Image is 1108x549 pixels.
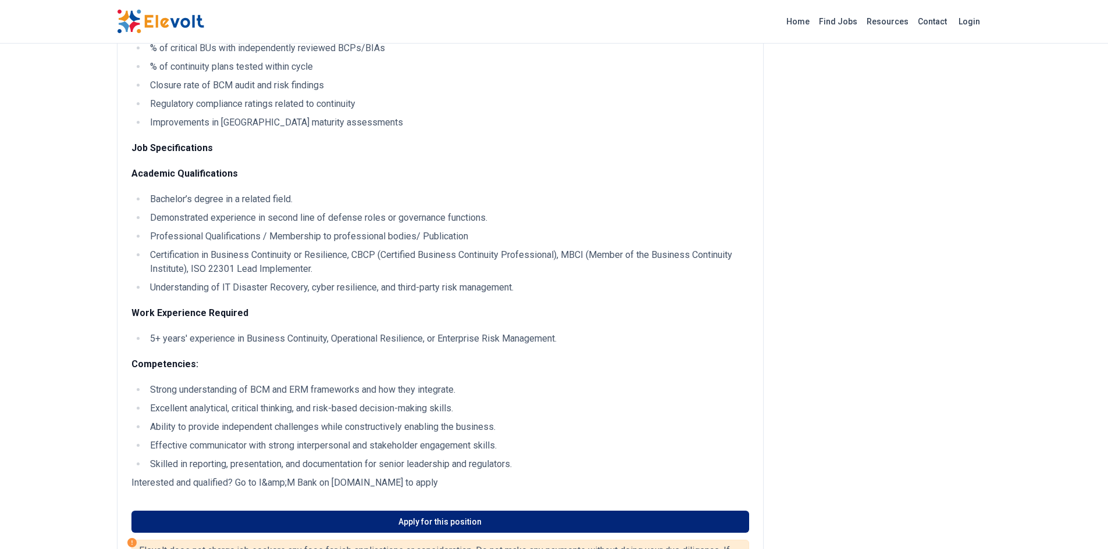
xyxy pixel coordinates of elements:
[147,211,749,225] li: Demonstrated experience in second line of defense roles or governance functions.
[147,401,749,415] li: Excellent analytical, critical thinking, and risk-based decision-making skills.
[147,457,749,471] li: Skilled in reporting, presentation, and documentation for senior leadership and regulators.
[147,248,749,276] li: Certification in Business Continuity or Resilience, CBCP (Certified Business Continuity Professio...
[131,511,749,533] a: Apply for this position
[131,168,238,179] strong: Academic Qualifications
[131,476,749,490] p: Interested and qualified? Go to I&amp;M Bank on [DOMAIN_NAME] to apply
[147,41,749,55] li: % of critical BUs with independently reviewed BCPs/BIAs
[117,9,204,34] img: Elevolt
[913,12,952,31] a: Contact
[147,97,749,111] li: Regulatory compliance ratings related to continuity
[147,332,749,346] li: 5+ years' experience in Business Continuity, Operational Resilience, or Enterprise Risk Management.
[131,142,213,153] strong: Job Specifications
[147,439,749,453] li: Effective communicator with strong interpersonal and stakeholder engagement skills.
[952,10,987,33] a: Login
[862,12,913,31] a: Resources
[782,12,814,31] a: Home
[147,116,749,130] li: Improvements in [GEOGRAPHIC_DATA] maturity assessments
[147,192,749,206] li: Bachelor’s degree in a related field.
[1050,493,1108,549] iframe: Chat Widget
[814,12,862,31] a: Find Jobs
[147,78,749,92] li: Closure rate of BCM audit and risk findings
[131,358,198,369] strong: Competencies:
[147,229,749,243] li: Professional Qualifications / Membership to professional bodies/ Publication
[131,307,248,318] strong: Work Experience Required
[147,383,749,397] li: Strong understanding of BCM and ERM frameworks and how they integrate.
[147,281,749,295] li: Understanding of IT Disaster Recovery, cyber resilience, and third-party risk management.
[147,60,749,74] li: % of continuity plans tested within cycle
[147,420,749,434] li: Ability to provide independent challenges while constructively enabling the business.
